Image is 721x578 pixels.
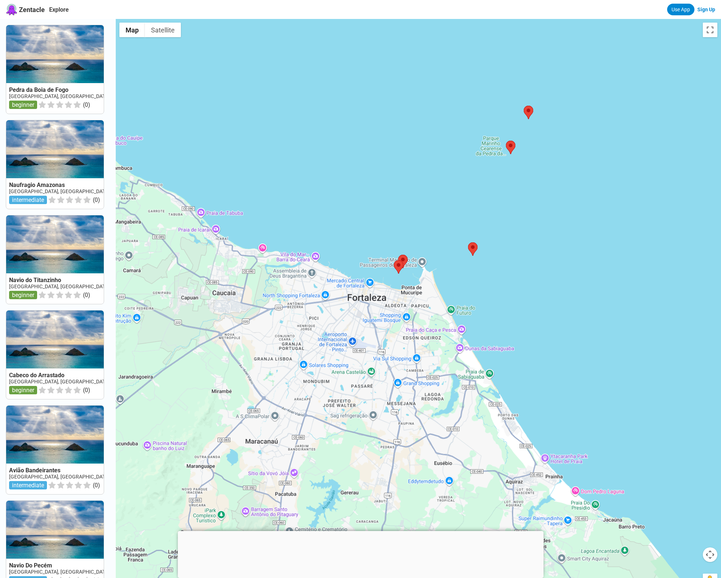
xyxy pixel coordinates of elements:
[119,23,145,37] button: Show street map
[19,6,45,13] span: Zentacle
[667,4,694,15] a: Use App
[6,4,45,15] a: Zentacle logoZentacle
[697,7,715,12] a: Sign Up
[49,6,69,13] a: Explore
[178,531,543,576] iframe: Advertisement
[703,23,717,37] button: Toggle fullscreen view
[145,23,181,37] button: Show satellite imagery
[6,4,17,15] img: Zentacle logo
[703,547,717,562] button: Map camera controls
